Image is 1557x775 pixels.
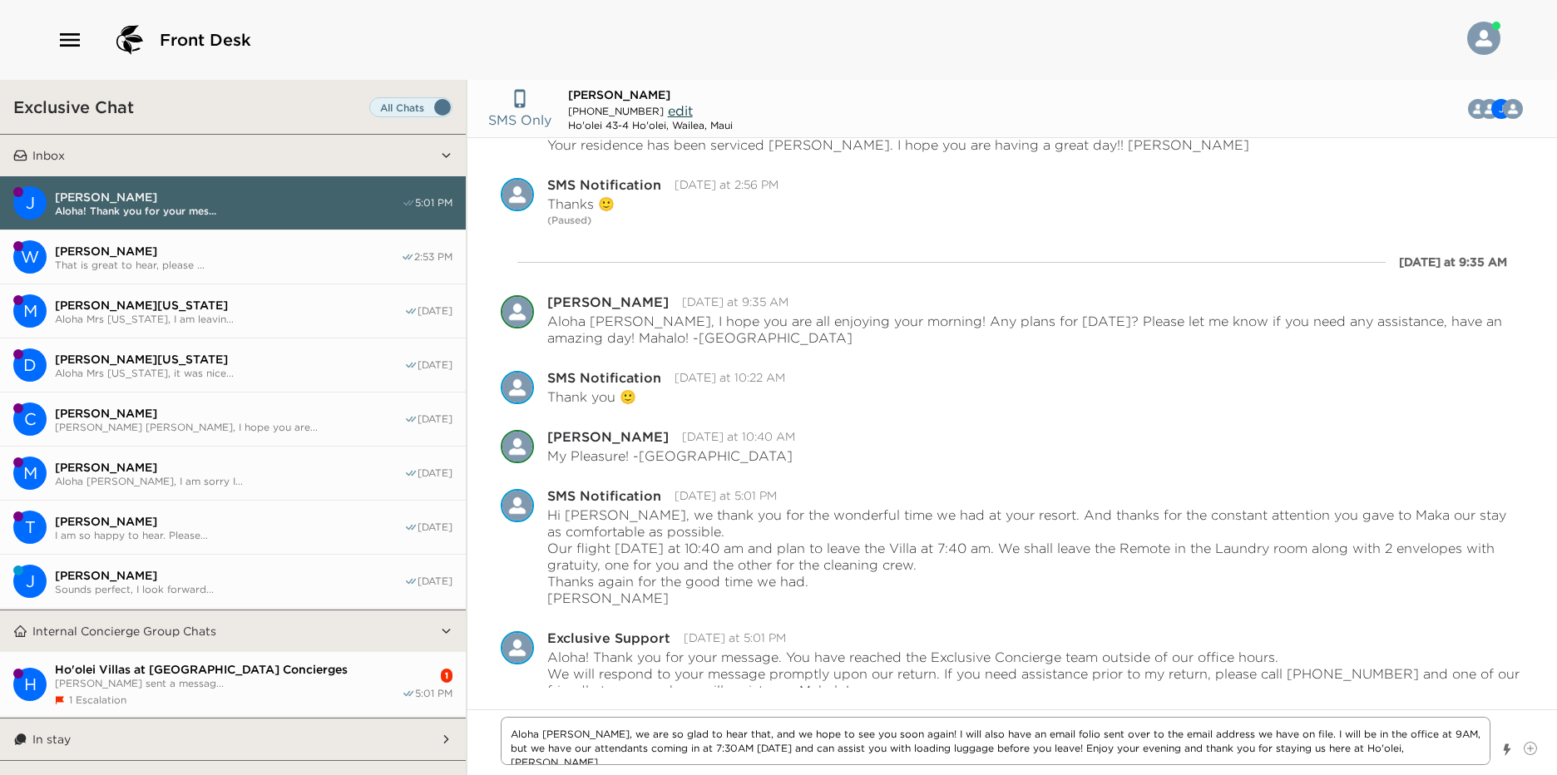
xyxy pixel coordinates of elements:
div: Jatinder Mahajan [13,186,47,220]
div: Ho'olei 43-4 Ho'olei, Wailea, Maui [568,119,733,131]
span: [PHONE_NUMBER] [568,105,664,117]
textarea: Write a message [501,717,1490,765]
p: Inbox [32,148,65,163]
div: M [13,457,47,490]
p: Thanks 🙂 [547,195,615,212]
span: [PERSON_NAME] [55,244,401,259]
div: Margaret Montana [13,294,47,328]
p: Internal Concierge Group Chats [32,624,216,639]
p: Aloha! Thank you for your message. You have reached the Exclusive Concierge team outside of our o... [547,649,1524,665]
span: 1 Escalation [69,694,126,706]
span: Front Desk [160,28,251,52]
img: S [501,178,534,211]
div: H [13,668,47,701]
span: [PERSON_NAME] [55,190,402,205]
span: [DATE] [418,412,452,426]
span: 2:53 PM [414,250,452,264]
span: That is great to hear, please ... [55,259,401,271]
span: [DATE] [418,358,452,372]
p: Aloha [PERSON_NAME], I hope you are all enjoying your morning! Any plans for [DATE]? Please let m... [547,313,1524,346]
span: [PERSON_NAME] [568,87,670,102]
span: 5:01 PM [415,196,452,210]
img: C [501,430,534,463]
div: [PERSON_NAME] [547,295,669,309]
div: Exclusive Support [501,631,534,664]
div: D [13,348,47,382]
span: Aloha [PERSON_NAME], I am sorry I... [55,475,404,487]
p: We will respond to your message promptly upon our return. If you need assistance prior to my retu... [547,665,1524,698]
span: [PERSON_NAME] [55,514,404,529]
span: Sounds perfect, I look forward... [55,583,404,595]
div: Casy Villalun [501,430,534,463]
span: [DATE] [418,304,452,318]
p: In stay [32,732,71,747]
h3: Exclusive Chat [13,96,134,117]
div: Tracy Van Grack [13,511,47,544]
time: 2025-08-31T19:35:38.720Z [682,294,788,309]
div: SMS Notification [501,178,534,211]
div: T [13,511,47,544]
div: [DATE] at 9:35 AM [1399,254,1507,270]
img: User [1467,22,1500,55]
div: Casy Villalun [501,295,534,328]
div: Duane Montana [13,348,47,382]
div: SMS Notification [547,489,661,502]
span: [PERSON_NAME] [55,568,404,583]
div: J [13,186,47,220]
span: [PERSON_NAME] sent a messag... [55,677,402,689]
span: [DATE] [418,521,452,534]
div: SMS Notification [547,371,661,384]
div: [PERSON_NAME] [547,430,669,443]
time: 2025-08-31T20:22:29.739Z [675,370,785,385]
img: S [501,489,534,522]
span: [DATE] [418,575,452,588]
span: edit [668,102,693,119]
span: [PERSON_NAME] [55,406,404,421]
time: 2025-08-31T00:56:41.818Z [675,177,778,192]
p: (Paused) [547,212,1524,229]
div: M [13,294,47,328]
span: Aloha! Thank you for your mes... [55,205,402,217]
span: [PERSON_NAME][US_STATE] [55,352,404,367]
div: Ho'olei Villas at Grand Wailea [13,668,47,701]
span: 5:01 PM [415,687,452,700]
span: [PERSON_NAME] [55,460,404,475]
time: 2025-09-01T03:01:32.294Z [684,630,786,645]
time: 2025-09-01T03:01:30.566Z [675,488,777,503]
button: Inbox [27,135,440,176]
div: John Zaruka [13,565,47,598]
time: 2025-08-31T20:40:44.597Z [682,429,795,444]
img: E [501,631,534,664]
span: Aloha Mrs [US_STATE], I am leavin... [55,313,404,325]
div: Christopher Rogan [13,402,47,436]
div: C [13,402,47,436]
p: SMS Only [488,110,551,130]
div: W [13,240,47,274]
p: My Pleasure! -[GEOGRAPHIC_DATA] [547,447,793,464]
img: M [1503,99,1523,119]
button: In stay [27,718,440,760]
span: [DATE] [418,466,452,480]
p: Hi [PERSON_NAME], we thank you for the wonderful time we had at your resort. And thanks for the c... [547,506,1524,606]
label: Set all destinations [369,97,452,117]
div: J [13,565,47,598]
span: [PERSON_NAME] [PERSON_NAME], I hope you are... [55,421,404,433]
p: Thank you 🙂 [547,388,636,405]
div: SMS Notification [501,489,534,522]
span: [PERSON_NAME][US_STATE] [55,298,404,313]
img: S [501,371,534,404]
span: I am so happy to hear. Please... [55,529,404,541]
p: Your residence has been serviced [PERSON_NAME]. I hope you are having a great day!! [PERSON_NAME] [547,136,1249,153]
div: Michele Fualii [13,457,47,490]
span: Ho'olei Villas at [GEOGRAPHIC_DATA] Concierges [55,662,402,677]
img: C [501,295,534,328]
button: Show templates [1501,735,1513,764]
div: Melissa Glennon [1503,99,1523,119]
img: logo [110,20,150,60]
button: Internal Concierge Group Chats [27,610,440,652]
div: SMS Notification [547,178,661,191]
span: Aloha Mrs [US_STATE], it was nice... [55,367,404,379]
div: SMS Notification [501,371,534,404]
div: Wendy Saure [13,240,47,274]
button: MJBC [1459,92,1536,126]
